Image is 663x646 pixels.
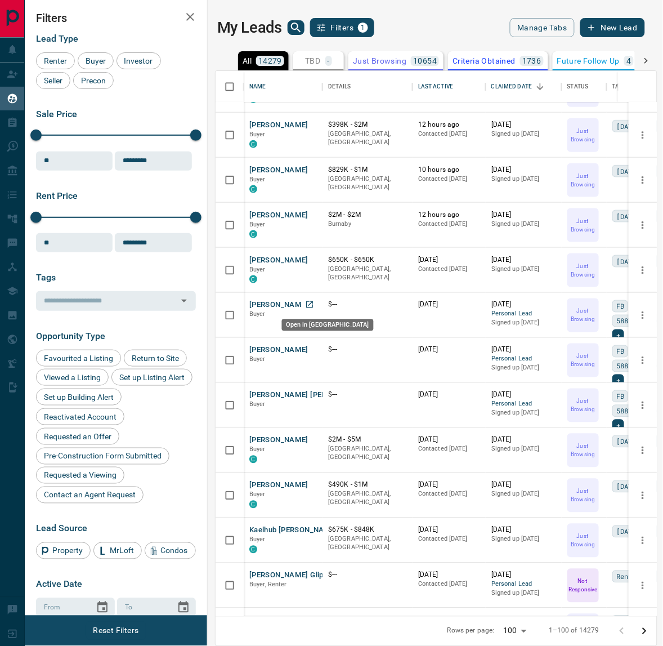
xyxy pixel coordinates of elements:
[418,220,480,229] p: Contacted [DATE]
[249,71,266,103] div: Name
[249,501,257,509] div: condos.ca
[172,596,195,619] button: Choose date
[616,481,640,492] span: [DATE]
[418,120,480,130] p: 12 hours ago
[418,435,480,445] p: [DATE]
[616,571,640,582] span: Renter
[616,436,640,447] span: [DATE]
[40,354,117,363] span: Favourited a Listing
[40,491,140,500] span: Contact an Agent Request
[77,76,110,85] span: Precon
[328,435,407,445] p: $2M - $5M
[249,221,266,228] span: Buyer
[328,390,407,400] p: $---
[328,345,407,355] p: $---
[328,71,351,103] div: Details
[328,57,330,65] p: -
[322,71,413,103] div: Details
[328,220,407,229] p: Burnaby
[36,190,78,201] span: Rent Price
[557,57,620,65] p: Future Follow Up
[453,57,516,65] p: Criteria Obtained
[491,409,556,418] p: Signed up [DATE]
[418,345,480,355] p: [DATE]
[418,130,480,139] p: Contacted [DATE]
[568,172,598,189] p: Just Browsing
[491,300,556,310] p: [DATE]
[40,373,105,382] span: Viewed a Listing
[418,480,480,490] p: [DATE]
[634,127,651,144] button: more
[48,546,87,555] span: Property
[249,546,257,554] div: condos.ca
[249,356,266,363] span: Buyer
[249,571,324,581] button: [PERSON_NAME] Glip
[40,56,71,65] span: Renter
[145,542,196,559] div: Condos
[491,71,532,103] div: Claimed Date
[634,262,651,279] button: more
[413,57,437,65] p: 10654
[491,355,556,364] span: Personal Lead
[328,165,407,175] p: $829K - $1M
[491,435,556,445] p: [DATE]
[612,375,624,387] div: +
[40,471,120,480] span: Requested a Viewing
[491,310,556,319] span: Personal Lead
[418,210,480,220] p: 12 hours ago
[612,329,624,342] div: +
[82,56,110,65] span: Buyer
[328,525,407,535] p: $675K - $848K
[176,293,192,309] button: Open
[616,211,640,222] span: [DATE]
[249,266,266,273] span: Buyer
[36,579,82,590] span: Active Date
[491,535,556,544] p: Signed up [DATE]
[568,307,598,324] p: Just Browsing
[359,24,367,32] span: 1
[418,175,480,184] p: Contacted [DATE]
[249,536,266,543] span: Buyer
[73,72,114,89] div: Precon
[115,373,189,382] span: Set up Listing Alert
[328,616,407,625] p: $1M - $1M
[249,446,266,453] span: Buyer
[634,172,651,189] button: more
[249,176,266,183] span: Buyer
[567,71,589,103] div: Status
[40,412,120,421] span: Reactivated Account
[616,526,640,537] span: [DATE]
[328,445,407,462] p: [GEOGRAPHIC_DATA], [GEOGRAPHIC_DATA]
[111,369,192,386] div: Set up Listing Alert
[249,480,308,491] button: [PERSON_NAME]
[418,445,480,454] p: Contacted [DATE]
[418,390,480,400] p: [DATE]
[418,616,480,625] p: [DATE]
[328,490,407,507] p: [GEOGRAPHIC_DATA], [GEOGRAPHIC_DATA]
[522,57,541,65] p: 1736
[249,131,266,138] span: Buyer
[249,140,257,148] div: condos.ca
[40,452,165,461] span: Pre-Construction Form Submitted
[328,300,407,310] p: $---
[491,165,556,175] p: [DATE]
[418,525,480,535] p: [DATE]
[328,571,407,580] p: $---
[418,300,480,310] p: [DATE]
[580,18,645,37] button: New Lead
[418,571,480,580] p: [DATE]
[249,275,257,283] div: condos.ca
[217,19,282,37] h1: My Leads
[36,487,144,504] div: Contact an Agent Request
[616,346,624,357] span: FB
[36,11,196,25] h2: Filters
[40,432,115,441] span: Requested an Offer
[634,577,651,594] button: more
[491,616,556,625] p: [DATE]
[491,390,556,400] p: [DATE]
[249,390,369,401] button: [PERSON_NAME] [PERSON_NAME]
[616,121,640,132] span: [DATE]
[157,546,192,555] span: Condos
[616,330,620,341] span: +
[249,311,266,318] span: Buyer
